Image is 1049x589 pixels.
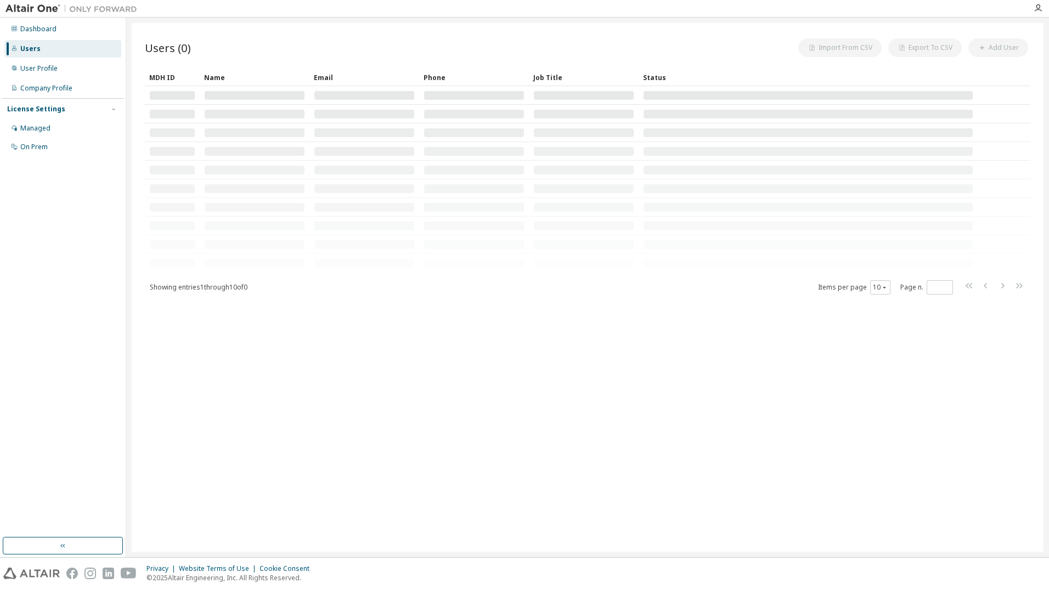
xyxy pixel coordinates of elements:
span: Showing entries 1 through 10 of 0 [150,282,247,292]
div: Privacy [146,564,179,573]
button: 10 [873,283,888,292]
img: linkedin.svg [103,568,114,579]
div: Company Profile [20,84,72,93]
div: Phone [424,69,524,86]
div: Status [643,69,973,86]
img: instagram.svg [84,568,96,579]
button: Import From CSV [798,38,882,57]
div: Email [314,69,415,86]
div: MDH ID [149,69,195,86]
img: Altair One [5,3,143,14]
div: Job Title [533,69,634,86]
span: Page n. [900,280,953,294]
img: youtube.svg [121,568,137,579]
button: Add User [968,38,1028,57]
div: User Profile [20,64,58,73]
div: Name [204,69,305,86]
div: Users [20,44,41,53]
p: © 2025 Altair Engineering, Inc. All Rights Reserved. [146,573,316,582]
div: Dashboard [20,25,57,33]
div: License Settings [7,105,65,114]
div: Managed [20,124,50,133]
img: altair_logo.svg [3,568,60,579]
img: facebook.svg [66,568,78,579]
div: On Prem [20,143,48,151]
div: Cookie Consent [260,564,316,573]
button: Export To CSV [888,38,962,57]
span: Users (0) [145,40,191,55]
span: Items per page [818,280,890,294]
div: Website Terms of Use [179,564,260,573]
